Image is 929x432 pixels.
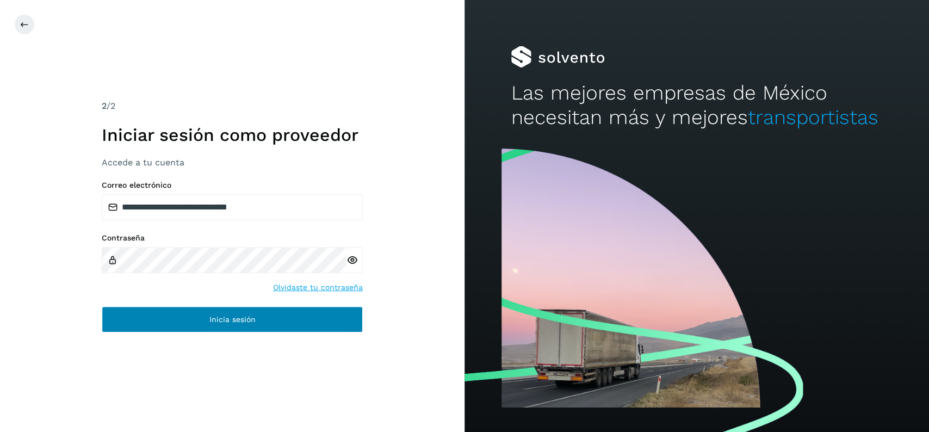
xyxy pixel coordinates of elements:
[273,282,363,293] a: Olvidaste tu contraseña
[102,306,363,332] button: Inicia sesión
[102,100,363,113] div: /2
[747,106,878,129] span: transportistas
[102,157,363,168] h3: Accede a tu cuenta
[102,181,363,190] label: Correo electrónico
[102,101,107,111] span: 2
[511,81,882,129] h2: Las mejores empresas de México necesitan más y mejores
[209,316,256,323] span: Inicia sesión
[102,125,363,145] h1: Iniciar sesión como proveedor
[102,233,363,243] label: Contraseña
